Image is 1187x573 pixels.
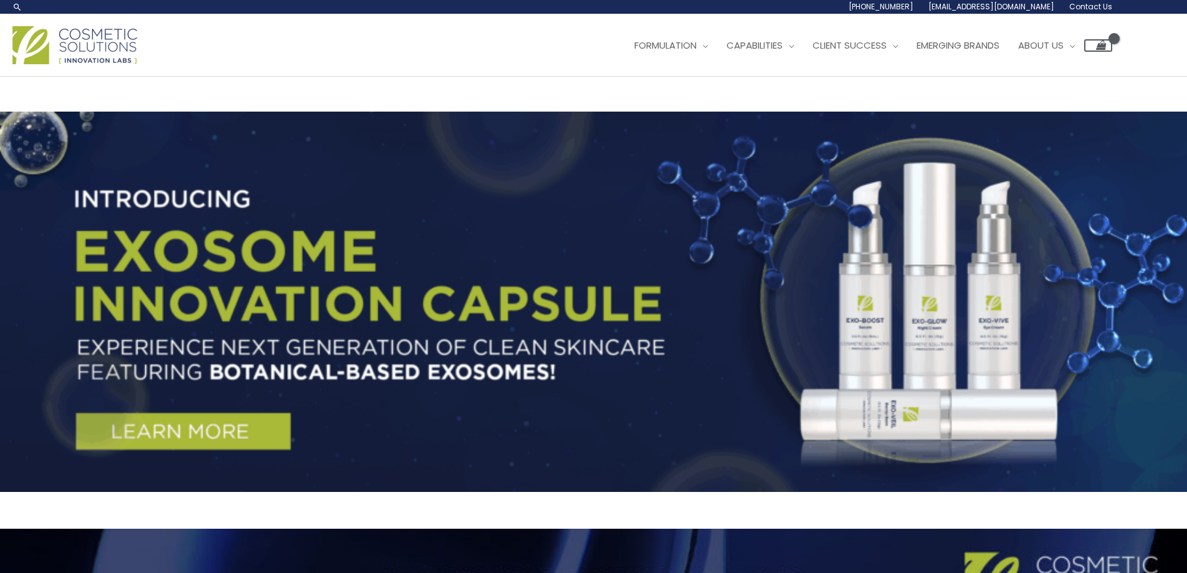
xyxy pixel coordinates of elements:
a: Search icon link [12,2,22,12]
a: Formulation [625,27,717,64]
nav: Site Navigation [616,27,1112,64]
span: Capabilities [727,39,783,52]
span: Emerging Brands [917,39,999,52]
a: View Shopping Cart, empty [1084,39,1112,52]
a: About Us [1009,27,1084,64]
a: Emerging Brands [907,27,1009,64]
span: Client Success [813,39,887,52]
a: Capabilities [717,27,803,64]
a: Client Success [803,27,907,64]
img: Cosmetic Solutions Logo [12,26,137,64]
span: Formulation [634,39,697,52]
span: [EMAIL_ADDRESS][DOMAIN_NAME] [928,1,1054,12]
span: [PHONE_NUMBER] [849,1,913,12]
span: Contact Us [1069,1,1112,12]
span: About Us [1018,39,1064,52]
